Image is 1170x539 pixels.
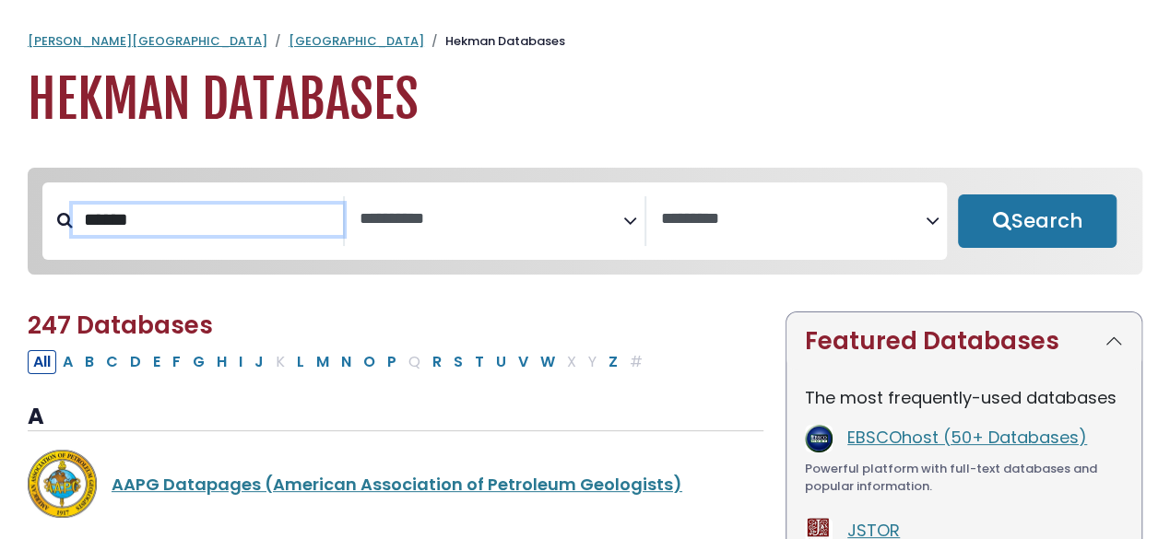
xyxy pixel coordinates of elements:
[211,350,232,374] button: Filter Results H
[28,168,1142,275] nav: Search filters
[73,205,343,235] input: Search database by title or keyword
[847,426,1087,449] a: EBSCOhost (50+ Databases)
[360,210,624,229] textarea: Search
[311,350,335,374] button: Filter Results M
[249,350,269,374] button: Filter Results J
[167,350,186,374] button: Filter Results F
[100,350,124,374] button: Filter Results C
[28,309,213,342] span: 247 Databases
[28,32,1142,51] nav: breadcrumb
[112,473,682,496] a: AAPG Datapages (American Association of Petroleum Geologists)
[535,350,561,374] button: Filter Results W
[28,69,1142,131] h1: Hekman Databases
[336,350,357,374] button: Filter Results N
[28,350,56,374] button: All
[124,350,147,374] button: Filter Results D
[805,385,1123,410] p: The most frequently-used databases
[661,210,926,229] textarea: Search
[469,350,490,374] button: Filter Results T
[603,350,623,374] button: Filter Results Z
[490,350,512,374] button: Filter Results U
[28,349,650,372] div: Alpha-list to filter by first letter of database name
[958,194,1117,248] button: Submit for Search Results
[79,350,100,374] button: Filter Results B
[358,350,381,374] button: Filter Results O
[382,350,402,374] button: Filter Results P
[805,460,1123,496] div: Powerful platform with full-text databases and popular information.
[448,350,468,374] button: Filter Results S
[28,404,763,431] h3: A
[28,32,267,50] a: [PERSON_NAME][GEOGRAPHIC_DATA]
[57,350,78,374] button: Filter Results A
[291,350,310,374] button: Filter Results L
[233,350,248,374] button: Filter Results I
[513,350,534,374] button: Filter Results V
[289,32,424,50] a: [GEOGRAPHIC_DATA]
[187,350,210,374] button: Filter Results G
[786,312,1141,370] button: Featured Databases
[427,350,447,374] button: Filter Results R
[148,350,166,374] button: Filter Results E
[424,32,565,51] li: Hekman Databases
